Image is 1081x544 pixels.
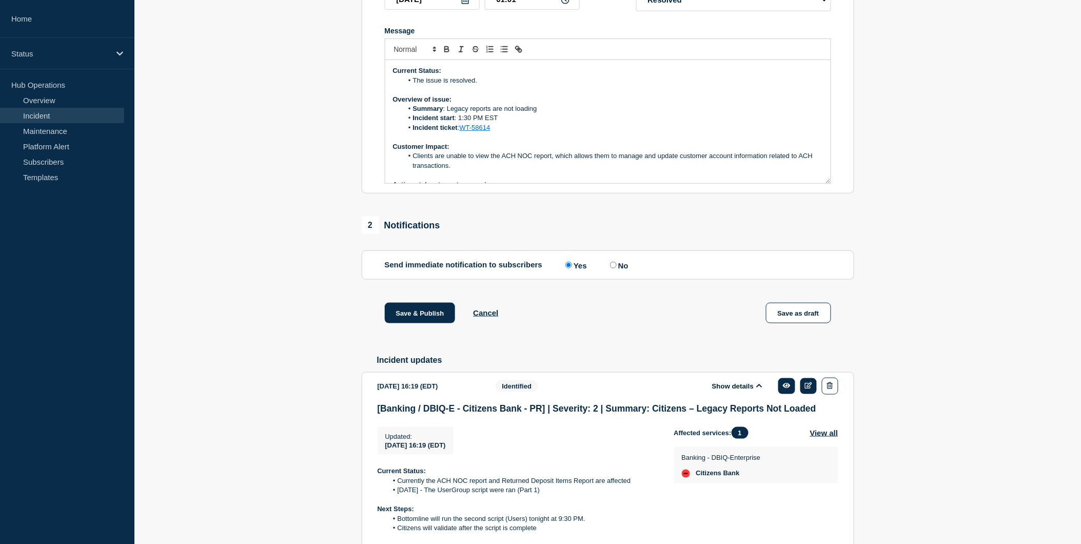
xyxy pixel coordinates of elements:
div: Message [385,60,831,183]
button: Toggle link [512,43,526,55]
div: Send immediate notification to subscribers [385,260,831,270]
p: Send immediate notification to subscribers [385,260,543,270]
button: Save & Publish [385,303,456,323]
li: Citizens will validate after the script is complete [387,524,658,533]
button: Toggle bulleted list [497,43,512,55]
h3: [Banking / DBIQ-E - Citizens Bank - PR] | Severity: 2 | Summary: Citizens – Legacy Reports Not Lo... [378,403,838,414]
li: The issue is resolved. [403,76,823,85]
div: Notifications [362,217,440,234]
li: : Legacy reports are not loading [403,104,823,113]
strong: Current Status: [393,67,442,74]
li: Bottomline will run the second script (Users) tonight at 9:30 PM. [387,515,658,524]
li: : 1:30 PM EST [403,113,823,123]
div: Message [385,27,831,35]
button: Show details [709,382,765,391]
span: [DATE] 16:19 (EDT) [385,441,446,449]
li: : [403,123,823,132]
label: Yes [563,260,587,270]
button: Toggle strikethrough text [468,43,483,55]
strong: Current Status: [378,468,426,475]
a: WT-58614 [460,124,490,131]
li: Clients are unable to view the ACH NOC report, which allows them to manage and update customer ac... [403,151,823,170]
button: Toggle bold text [440,43,454,55]
span: Affected services: [674,427,754,439]
p: Banking - DBIQ-Enterprise [682,454,761,461]
p: Updated : [385,433,446,440]
button: Save as draft [766,303,831,323]
label: No [607,260,628,270]
div: down [682,470,690,478]
strong: Incident start [413,114,455,122]
p: Status [11,49,110,58]
strong: Incident ticket [413,124,458,131]
h2: Incident updates [377,356,854,365]
input: No [610,262,617,268]
strong: Summary [413,105,443,112]
span: Identified [496,380,539,392]
button: View all [810,427,838,439]
input: Yes [565,262,572,268]
strong: Actions taken to restore service: [393,181,497,188]
button: Toggle ordered list [483,43,497,55]
li: Currently the ACH NOC report and Returned Deposit Items Report are affected [387,477,658,486]
span: 2 [362,217,379,234]
div: [DATE] 16:19 (EDT) [378,378,480,395]
li: [DATE] - The UserGroup script were ran (Part 1) [387,486,658,495]
span: Citizens Bank [696,470,740,478]
strong: Overview of issue: [393,95,452,103]
strong: Customer Impact: [393,143,450,150]
button: Toggle italic text [454,43,468,55]
span: Font size [389,43,440,55]
button: Cancel [473,308,498,317]
span: 1 [732,427,749,439]
strong: Next Steps: [378,506,415,513]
